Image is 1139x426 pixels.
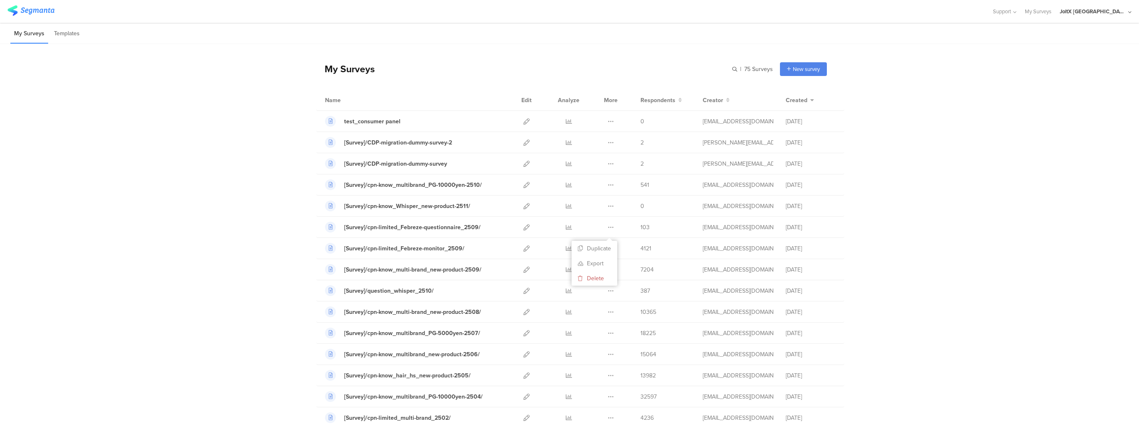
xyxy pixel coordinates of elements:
div: [Survey]/cpn-know_multi-brand_new-product-2508/ [344,308,481,316]
div: kumai.ik@pg.com [703,329,773,338]
div: Edit [518,90,535,110]
button: Creator [703,96,730,105]
div: kumai.ik@pg.com [703,202,773,211]
span: 7204 [640,265,654,274]
div: kumai.ik@pg.com [703,392,773,401]
span: 2 [640,159,644,168]
span: 0 [640,117,644,126]
button: Duplicate [572,241,617,256]
div: [Survey]/cpn-know_multibrand_PG-5000yen-2507/ [344,329,480,338]
span: Created [786,96,807,105]
div: kumai.ik@pg.com [703,181,773,189]
div: kumai.ik@pg.com [703,265,773,274]
div: kumai.ik@pg.com [703,414,773,422]
div: [DATE] [786,223,836,232]
div: [Survey]/cpn-know_multibrand_PG-10000yen-2504/ [344,392,483,401]
div: [Survey]/cpn-limited_Febreze-monitor_2509/ [344,244,464,253]
img: segmanta logo [7,5,54,16]
div: JoltX [GEOGRAPHIC_DATA] [1060,7,1126,15]
a: [Survey]/CDP-migration-dummy-survey-2 [325,137,452,148]
span: 32597 [640,392,657,401]
div: [DATE] [786,244,836,253]
div: My Surveys [316,62,375,76]
a: [Survey]/cpn-know_multibrand_PG-10000yen-2510/ [325,179,482,190]
a: [Survey]/cpn-know_multibrand_PG-10000yen-2504/ [325,391,483,402]
div: [DATE] [786,371,836,380]
span: | [739,65,743,73]
div: [Survey]/cpn-know_multibrand_new-product-2506/ [344,350,480,359]
span: Creator [703,96,723,105]
div: [Survey]/CDP-migration-dummy-survey-2 [344,138,452,147]
div: [DATE] [786,202,836,211]
a: test_consumer panel [325,116,401,127]
div: [Survey]/question_whisper_2510/ [344,286,434,295]
div: [DATE] [786,414,836,422]
div: Analyze [556,90,581,110]
span: 13982 [640,371,656,380]
a: [Survey]/cpn-know_hair_hs_new-product-2505/ [325,370,471,381]
span: 103 [640,223,650,232]
a: [Survey]/question_whisper_2510/ [325,285,434,296]
button: Created [786,96,814,105]
span: 75 Surveys [744,65,773,73]
div: [DATE] [786,350,836,359]
div: [Survey]/cpn-know_multi-brand_new-product-2509/ [344,265,482,274]
div: [DATE] [786,392,836,401]
div: kumai.ik@pg.com [703,371,773,380]
span: 2 [640,138,644,147]
div: [DATE] [786,308,836,316]
div: [DATE] [786,329,836,338]
a: Export [572,256,617,271]
div: [DATE] [786,265,836,274]
span: 4121 [640,244,651,253]
div: [Survey]/cpn-know_hair_hs_new-product-2505/ [344,371,471,380]
span: 15064 [640,350,656,359]
button: Delete [572,271,617,286]
div: kumai.ik@pg.com [703,286,773,295]
a: [Survey]/cpn-know_Whisper_new-product-2511/ [325,201,470,211]
div: [DATE] [786,117,836,126]
div: kumai.ik@pg.com [703,350,773,359]
div: More [602,90,620,110]
a: [Survey]/cpn-limited_Febreze-questionnaire_2509/ [325,222,481,233]
div: [Survey]/CDP-migration-dummy-survey [344,159,447,168]
div: [Survey]/cpn-limited_multi-brand_2502/ [344,414,451,422]
span: Respondents [640,96,675,105]
div: kumai.ik@pg.com [703,308,773,316]
span: Support [993,7,1011,15]
div: [Survey]/cpn-know_multibrand_PG-10000yen-2510/ [344,181,482,189]
div: praharaj.sp.1@pg.com [703,138,773,147]
div: praharaj.sp.1@pg.com [703,159,773,168]
a: [Survey]/cpn-limited_multi-brand_2502/ [325,412,451,423]
span: 387 [640,286,650,295]
span: 18225 [640,329,656,338]
span: 0 [640,202,644,211]
a: [Survey]/cpn-know_multi-brand_new-product-2509/ [325,264,482,275]
div: kumai.ik@pg.com [703,244,773,253]
a: [Survey]/CDP-migration-dummy-survey [325,158,447,169]
div: [DATE] [786,138,836,147]
li: My Surveys [10,24,48,44]
button: Respondents [640,96,682,105]
span: 541 [640,181,649,189]
span: New survey [793,65,820,73]
div: test_consumer panel [344,117,401,126]
div: [DATE] [786,181,836,189]
div: [Survey]/cpn-limited_Febreze-questionnaire_2509/ [344,223,481,232]
div: Name [325,96,375,105]
div: [Survey]/cpn-know_Whisper_new-product-2511/ [344,202,470,211]
a: [Survey]/cpn-know_multibrand_new-product-2506/ [325,349,480,360]
a: [Survey]/cpn-limited_Febreze-monitor_2509/ [325,243,464,254]
div: kumai.ik@pg.com [703,117,773,126]
span: 4236 [640,414,654,422]
a: [Survey]/cpn-know_multibrand_PG-5000yen-2507/ [325,328,480,338]
div: [DATE] [786,286,836,295]
div: [DATE] [786,159,836,168]
a: [Survey]/cpn-know_multi-brand_new-product-2508/ [325,306,481,317]
div: kumai.ik@pg.com [703,223,773,232]
span: 10365 [640,308,656,316]
li: Templates [50,24,83,44]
